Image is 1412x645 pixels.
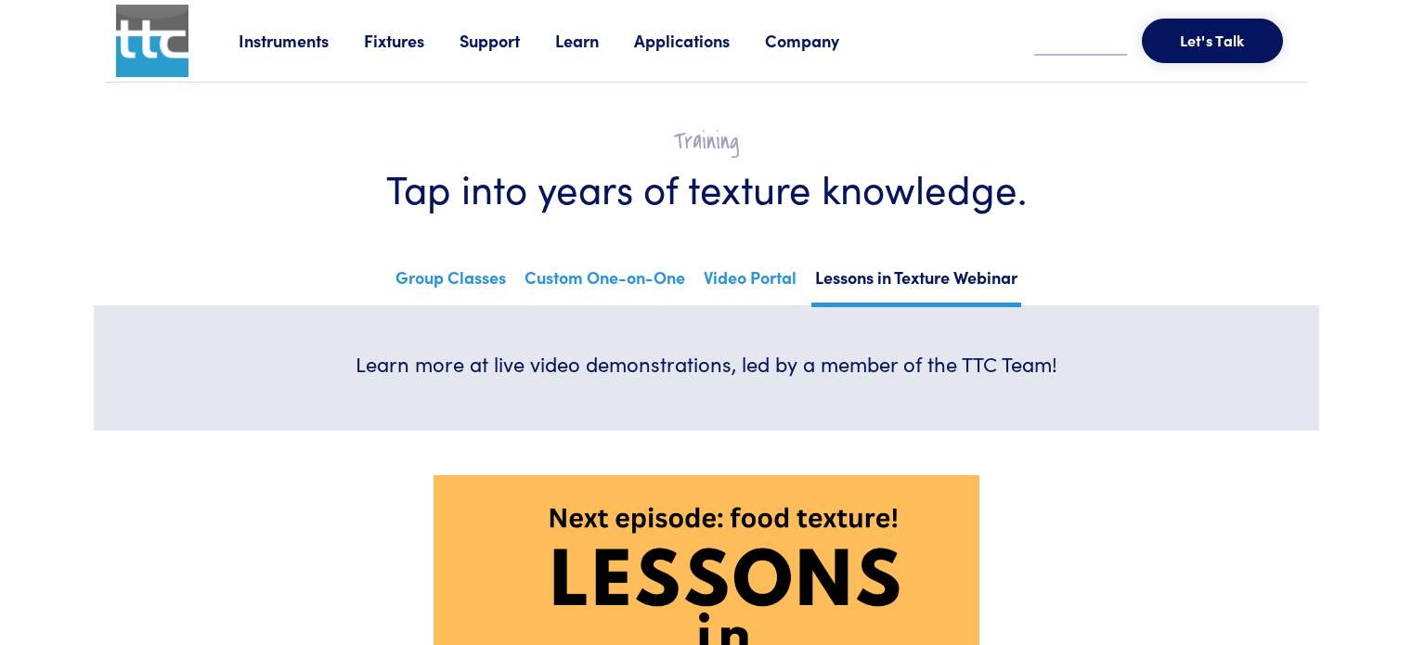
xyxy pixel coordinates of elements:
[1142,19,1283,63] button: Let's Talk
[555,29,634,52] a: Learn
[634,29,765,52] a: Applications
[392,262,510,303] a: Group Classes
[460,29,555,52] a: Support
[811,262,1021,307] a: Lessons in Texture Webinar
[765,29,874,52] a: Company
[149,127,1263,156] h2: Training
[339,350,1074,379] h6: Learn more at live video demonstrations, led by a member of the TTC Team!
[116,5,188,77] img: ttc_logo_1x1_v1.0.png
[239,29,364,52] a: Instruments
[364,29,460,52] a: Fixtures
[700,262,800,303] a: Video Portal
[521,262,689,303] a: Custom One-on-One
[149,163,1263,213] h1: Tap into years of texture knowledge.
